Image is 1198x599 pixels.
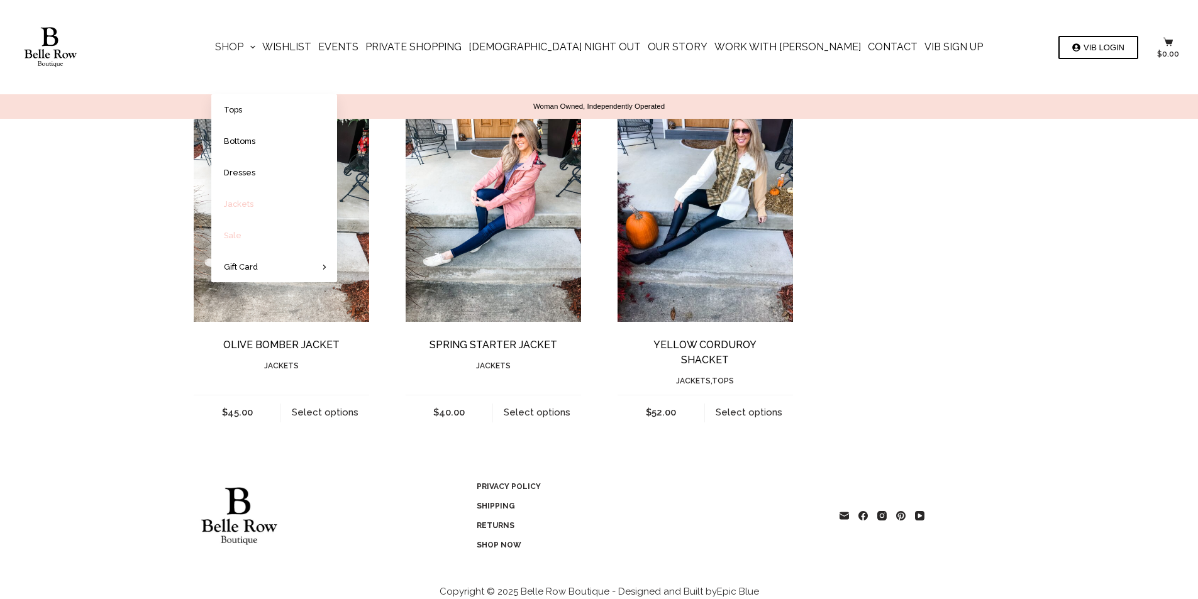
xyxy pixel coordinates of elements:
nav: Footer Menu [477,479,688,552]
a: Yellow Corduroy Shacket [618,88,793,322]
a: Select options for “Olive Bomber Jacket” [281,395,369,430]
a: VIB LOGIN [1058,36,1138,59]
a: Spring Starter Jacket [430,339,557,351]
span: $ [646,407,652,418]
bdi: 45.00 [222,407,253,418]
a: Pinterest [896,511,906,520]
p: Woman Owned, Independently Operated [25,102,1173,111]
img: Belle Row Boutique [19,27,82,67]
a: Gift Card [211,251,337,282]
a: Tops [211,94,337,125]
bdi: 0.00 [1157,50,1179,58]
bdi: 52.00 [646,407,676,418]
bdi: 40.00 [433,407,465,418]
a: Olive Bomber Jacket [223,339,340,351]
a: $0.00 [1157,37,1179,58]
a: Email [840,511,849,520]
span: VIB LOGIN [1084,43,1124,52]
span: $ [433,407,439,418]
p: Copyright © 2025 Belle Row Boutique - Designed and Built by [440,586,759,598]
img: Belle Row Boutique [194,487,284,545]
a: Spring Starter Jacket [406,88,581,322]
a: Bottoms [211,126,337,157]
a: Tops [712,376,734,385]
a: Select options for “Yellow Corduroy Shacket” [705,395,793,430]
a: Privacy Policy [472,479,692,494]
a: Yellow Corduroy Shacket [653,339,757,366]
a: Instagram [877,511,887,520]
a: Shop Now [472,537,692,552]
a: Select options for “Spring Starter Jacket” [493,395,581,430]
span: $ [222,407,228,418]
span: $ [1157,50,1162,58]
a: Dresses [211,157,337,188]
a: YouTube [915,511,924,520]
a: Returns [472,518,692,533]
a: Facebook [858,511,868,520]
a: Jackets [476,361,511,370]
a: Jackets [211,189,337,219]
li: , [676,374,734,388]
a: Jackets [676,376,711,385]
a: Epic Blue [717,586,759,597]
a: Olive Bomber Jacket [194,88,369,322]
a: Shipping [472,498,692,514]
a: Jackets [264,361,299,370]
a: Sale [211,220,337,251]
